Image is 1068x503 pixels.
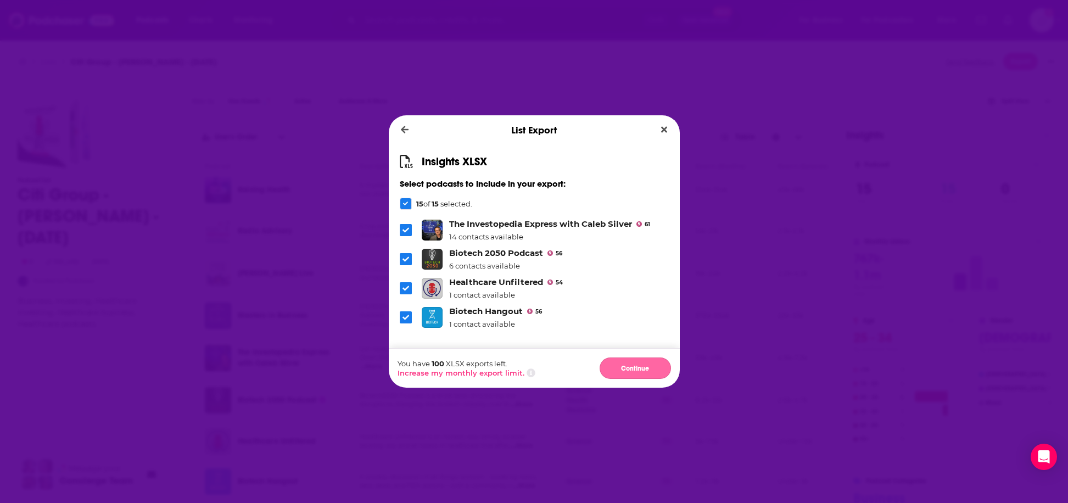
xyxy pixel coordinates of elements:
[398,368,524,377] button: Increase my monthly export limit.
[422,249,443,270] img: Biotech 2050 Podcast
[398,359,535,368] p: You have XLSX exports left.
[432,199,439,208] span: 15
[416,199,472,208] p: of selected.
[422,278,443,299] img: Healthcare Unfiltered
[432,359,444,368] span: 100
[636,221,650,227] a: 61
[449,320,542,328] div: 1 contact available
[600,357,671,379] button: Continue
[449,277,543,287] a: Healthcare Unfiltered
[449,232,650,241] div: 14 contacts available
[449,219,632,229] a: The Investopedia Express with Caleb Silver
[449,261,562,270] div: 6 contacts available
[535,310,542,314] span: 56
[1031,444,1057,470] div: Open Intercom Messenger
[389,115,680,145] div: List Export
[527,309,542,314] a: 56
[422,220,443,241] img: The Investopedia Express with Caleb Silver
[547,280,563,285] a: 54
[547,250,562,256] a: 56
[657,123,672,137] button: Close
[449,290,563,299] div: 1 contact available
[556,281,563,285] span: 54
[449,248,543,258] a: Biotech 2050 Podcast
[400,178,669,189] h3: Select podcasts to include in your export:
[556,251,562,256] span: 56
[645,222,650,227] span: 61
[449,306,523,316] a: Biotech Hangout
[422,307,443,328] img: Biotech Hangout
[416,199,423,208] span: 15
[422,155,487,169] h1: Insights XLSX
